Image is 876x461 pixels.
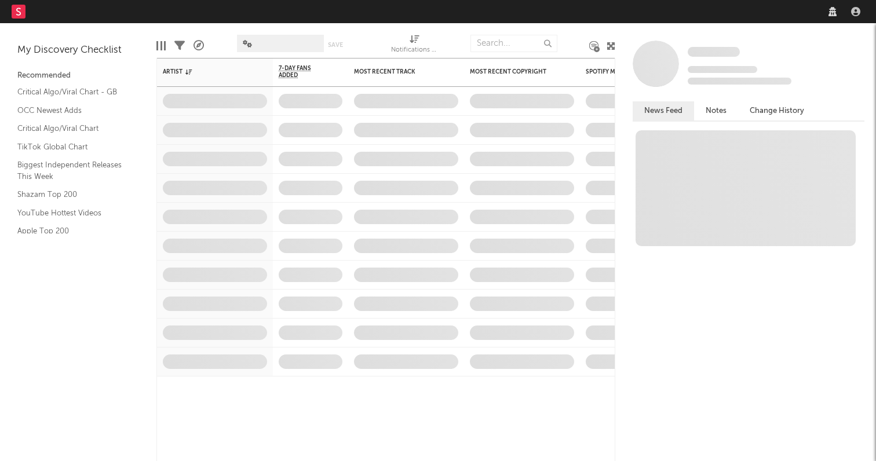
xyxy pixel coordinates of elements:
div: Filters [174,29,185,63]
a: Some Artist [688,46,740,58]
div: A&R Pipeline [194,29,204,63]
div: My Discovery Checklist [17,43,139,57]
a: Apple Top 200 [17,225,127,237]
span: Tracking Since: [DATE] [688,66,757,73]
span: Some Artist [688,47,740,57]
input: Search... [470,35,557,52]
a: OCC Newest Adds [17,104,127,117]
div: Notifications (Artist) [391,43,437,57]
div: Most Recent Copyright [470,68,557,75]
a: Critical Algo/Viral Chart [17,122,127,135]
div: Edit Columns [156,29,166,63]
a: Critical Algo/Viral Chart - GB [17,86,127,98]
span: 0 fans last week [688,78,791,85]
button: Notes [694,101,738,120]
div: Spotify Monthly Listeners [586,68,673,75]
div: Artist [163,68,250,75]
div: Most Recent Track [354,68,441,75]
button: Save [328,42,343,48]
a: TikTok Global Chart [17,141,127,153]
button: News Feed [633,101,694,120]
div: Notifications (Artist) [391,29,437,63]
div: Recommended [17,69,139,83]
a: Biggest Independent Releases This Week [17,159,127,182]
button: Change History [738,101,816,120]
span: 7-Day Fans Added [279,65,325,79]
a: YouTube Hottest Videos [17,207,127,219]
a: Shazam Top 200 [17,188,127,201]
